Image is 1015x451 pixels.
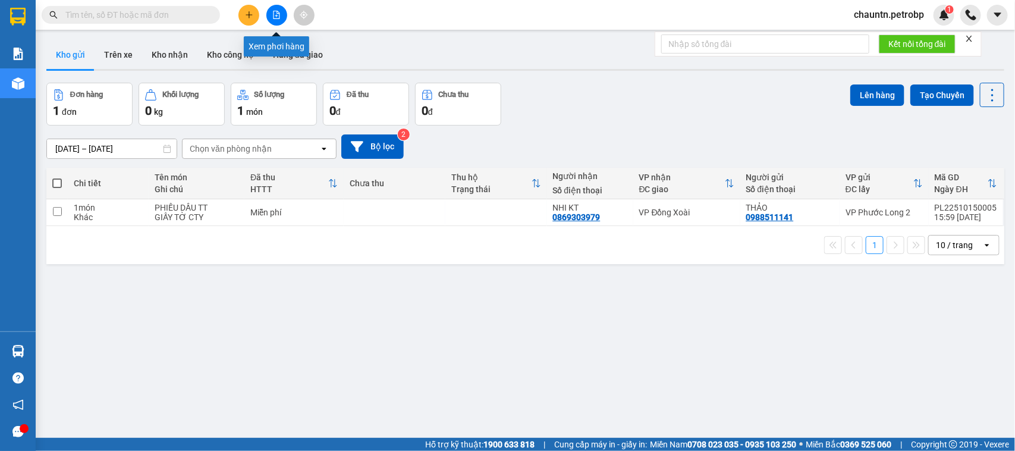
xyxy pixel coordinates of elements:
[398,129,410,140] sup: 2
[888,37,946,51] span: Kết nối tổng đài
[687,440,796,449] strong: 0708 023 035 - 0935 103 250
[145,104,152,118] span: 0
[846,173,913,182] div: VP gửi
[329,104,336,118] span: 0
[341,134,404,159] button: Bộ lọc
[650,438,796,451] span: Miền Nam
[155,203,238,212] div: PHIẾU DẦU TT
[190,143,272,155] div: Chọn văn phòng nhận
[879,35,956,54] button: Kết nối tổng đài
[992,10,1003,20] span: caret-down
[661,35,869,54] input: Nhập số tổng đài
[245,11,253,19] span: plus
[254,90,285,99] div: Số lượng
[966,10,976,20] img: phone-icon
[425,438,535,451] span: Hỗ trợ kỹ thuật:
[323,83,409,126] button: Đã thu0đ
[155,212,238,222] div: GIẤY TỜ CTY
[12,345,24,358] img: warehouse-icon
[965,35,973,43] span: close
[639,184,725,194] div: ĐC giao
[840,168,929,199] th: Toggle SortBy
[231,83,317,126] button: Số lượng1món
[12,426,24,437] span: message
[746,184,834,194] div: Số điện thoại
[347,90,369,99] div: Đã thu
[65,8,206,21] input: Tìm tên, số ĐT hoặc mã đơn
[935,184,988,194] div: Ngày ĐH
[250,184,328,194] div: HTTT
[139,83,225,126] button: Khối lượng0kg
[451,173,532,182] div: Thu hộ
[46,83,133,126] button: Đơn hàng1đơn
[840,440,891,449] strong: 0369 525 060
[238,5,259,26] button: plus
[62,107,77,117] span: đơn
[294,5,315,26] button: aim
[935,203,997,212] div: PL22510150005
[12,48,24,60] img: solution-icon
[197,40,263,69] button: Kho công nợ
[846,208,923,217] div: VP Phước Long 2
[850,84,904,106] button: Lên hàng
[553,203,627,212] div: NHI KT
[935,212,997,222] div: 15:59 [DATE]
[415,83,501,126] button: Chưa thu0đ
[633,168,740,199] th: Toggle SortBy
[300,11,308,19] span: aim
[949,440,957,449] span: copyright
[553,171,627,181] div: Người nhận
[806,438,891,451] span: Miền Bắc
[154,107,163,117] span: kg
[910,84,974,106] button: Tạo Chuyến
[746,212,794,222] div: 0988511141
[799,442,803,447] span: ⚪️
[936,239,973,251] div: 10 / trang
[266,5,287,26] button: file-add
[49,11,58,19] span: search
[336,107,341,117] span: đ
[263,40,332,69] button: Hàng đã giao
[439,90,469,99] div: Chưa thu
[451,184,532,194] div: Trạng thái
[155,173,238,182] div: Tên món
[554,438,647,451] span: Cung cấp máy in - giấy in:
[47,139,177,158] input: Select a date range.
[74,203,143,212] div: 1 món
[553,186,627,195] div: Số điện thoại
[350,178,439,188] div: Chưa thu
[246,107,263,117] span: món
[987,5,1008,26] button: caret-down
[428,107,433,117] span: đ
[746,203,834,212] div: THẢO
[844,7,934,22] span: chauntn.petrobp
[53,104,59,118] span: 1
[74,212,143,222] div: Khác
[639,208,734,217] div: VP Đồng Xoài
[12,77,24,90] img: warehouse-icon
[319,144,329,154] svg: open
[250,208,338,217] div: Miễn phí
[900,438,902,451] span: |
[46,40,95,69] button: Kho gửi
[272,11,281,19] span: file-add
[12,399,24,411] span: notification
[445,168,547,199] th: Toggle SortBy
[929,168,1003,199] th: Toggle SortBy
[935,173,988,182] div: Mã GD
[250,173,328,182] div: Đã thu
[70,90,103,99] div: Đơn hàng
[945,5,954,14] sup: 1
[237,104,244,118] span: 1
[543,438,545,451] span: |
[846,184,913,194] div: ĐC lấy
[95,40,142,69] button: Trên xe
[12,372,24,384] span: question-circle
[483,440,535,449] strong: 1900 633 818
[639,173,725,182] div: VP nhận
[162,90,199,99] div: Khối lượng
[74,178,143,188] div: Chi tiết
[10,8,26,26] img: logo-vxr
[553,212,601,222] div: 0869303979
[155,184,238,194] div: Ghi chú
